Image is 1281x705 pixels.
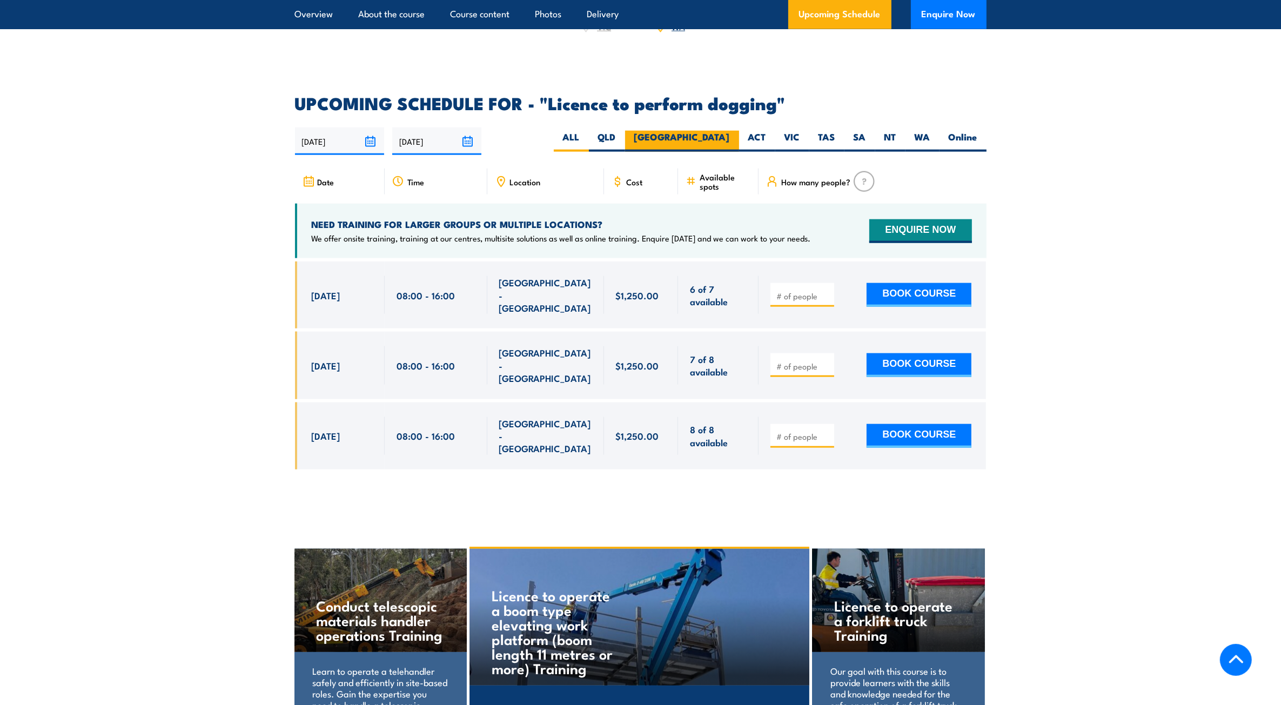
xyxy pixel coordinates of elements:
span: 08:00 - 16:00 [397,289,455,301]
span: Cost [627,177,643,186]
input: From date [295,127,384,155]
span: 6 of 7 available [690,283,747,308]
input: # of people [776,431,830,442]
label: ACT [739,131,775,152]
label: VIC [775,131,809,152]
span: 08:00 - 16:00 [397,429,455,442]
span: Location [510,177,541,186]
span: 08:00 - 16:00 [397,359,455,372]
span: Date [318,177,334,186]
span: $1,250.00 [616,289,659,301]
span: [DATE] [312,429,340,442]
span: Available spots [700,172,751,191]
label: [GEOGRAPHIC_DATA] [625,131,739,152]
span: How many people? [781,177,850,186]
button: BOOK COURSE [867,424,971,448]
button: BOOK COURSE [867,283,971,307]
label: SA [844,131,875,152]
h4: Licence to operate a boom type elevating work platform (boom length 11 metres or more) Training [492,588,619,675]
button: BOOK COURSE [867,353,971,377]
h4: NEED TRAINING FOR LARGER GROUPS OR MULTIPLE LOCATIONS? [312,218,811,230]
label: NT [875,131,906,152]
label: WA [906,131,940,152]
span: [GEOGRAPHIC_DATA] - [GEOGRAPHIC_DATA] [499,276,592,314]
h4: Licence to operate a forklift truck Training [834,598,962,642]
span: 8 of 8 available [690,423,747,448]
label: TAS [809,131,844,152]
span: [DATE] [312,289,340,301]
label: ALL [554,131,589,152]
span: [DATE] [312,359,340,372]
h2: UPCOMING SCHEDULE FOR - "Licence to perform dogging" [295,95,987,110]
span: $1,250.00 [616,429,659,442]
p: We offer onsite training, training at our centres, multisite solutions as well as online training... [312,233,811,244]
span: 7 of 8 available [690,353,747,378]
span: [GEOGRAPHIC_DATA] - [GEOGRAPHIC_DATA] [499,346,592,384]
input: To date [392,127,481,155]
span: [GEOGRAPHIC_DATA] - [GEOGRAPHIC_DATA] [499,417,592,455]
input: # of people [776,361,830,372]
span: Time [407,177,424,186]
h4: Conduct telescopic materials handler operations Training [316,598,444,642]
span: $1,250.00 [616,359,659,372]
button: ENQUIRE NOW [869,219,971,243]
input: # of people [776,291,830,301]
label: QLD [589,131,625,152]
label: Online [940,131,987,152]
